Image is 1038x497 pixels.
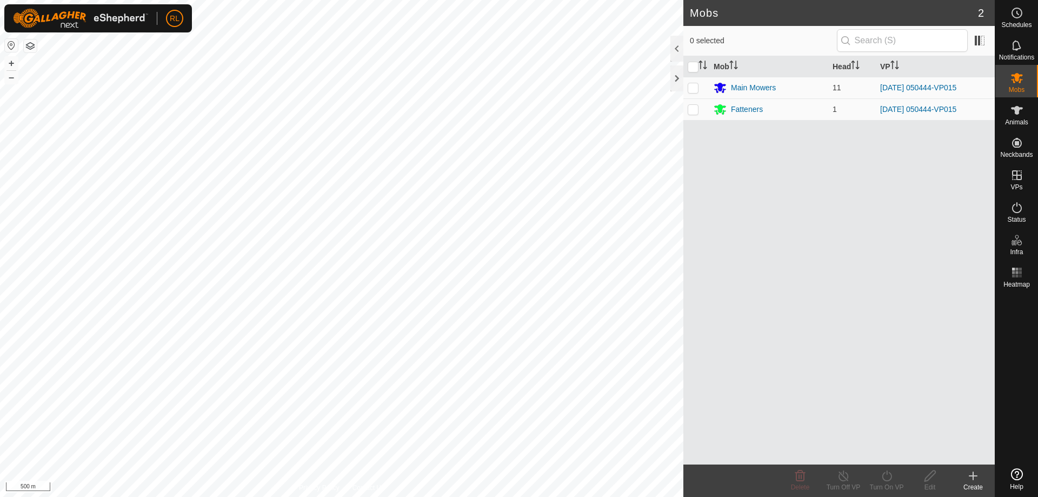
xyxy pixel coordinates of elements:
button: Reset Map [5,39,18,52]
span: 2 [978,5,984,21]
div: Fatteners [731,104,763,115]
div: Edit [908,482,951,492]
th: Head [828,56,876,77]
span: 0 selected [690,35,837,47]
p-sorticon: Activate to sort [890,62,899,71]
span: Animals [1005,119,1028,125]
span: VPs [1010,184,1022,190]
button: + [5,57,18,70]
span: Status [1007,216,1026,223]
div: Turn Off VP [822,482,865,492]
span: Heatmap [1003,281,1030,288]
span: Infra [1010,249,1023,255]
span: Neckbands [1000,151,1033,158]
span: 11 [833,83,841,92]
span: RL [170,13,179,24]
p-sorticon: Activate to sort [851,62,860,71]
th: Mob [709,56,828,77]
a: [DATE] 050444-VP015 [880,105,956,114]
button: Map Layers [24,39,37,52]
span: Notifications [999,54,1034,61]
span: Schedules [1001,22,1032,28]
img: Gallagher Logo [13,9,148,28]
span: Delete [791,483,810,491]
p-sorticon: Activate to sort [698,62,707,71]
span: Mobs [1009,87,1024,93]
th: VP [876,56,995,77]
span: 1 [833,105,837,114]
a: [DATE] 050444-VP015 [880,83,956,92]
a: Privacy Policy [299,483,340,493]
div: Create [951,482,995,492]
div: Main Mowers [731,82,776,94]
div: Turn On VP [865,482,908,492]
a: Help [995,464,1038,494]
input: Search (S) [837,29,968,52]
a: Contact Us [352,483,384,493]
h2: Mobs [690,6,978,19]
span: Help [1010,483,1023,490]
button: – [5,71,18,84]
p-sorticon: Activate to sort [729,62,738,71]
